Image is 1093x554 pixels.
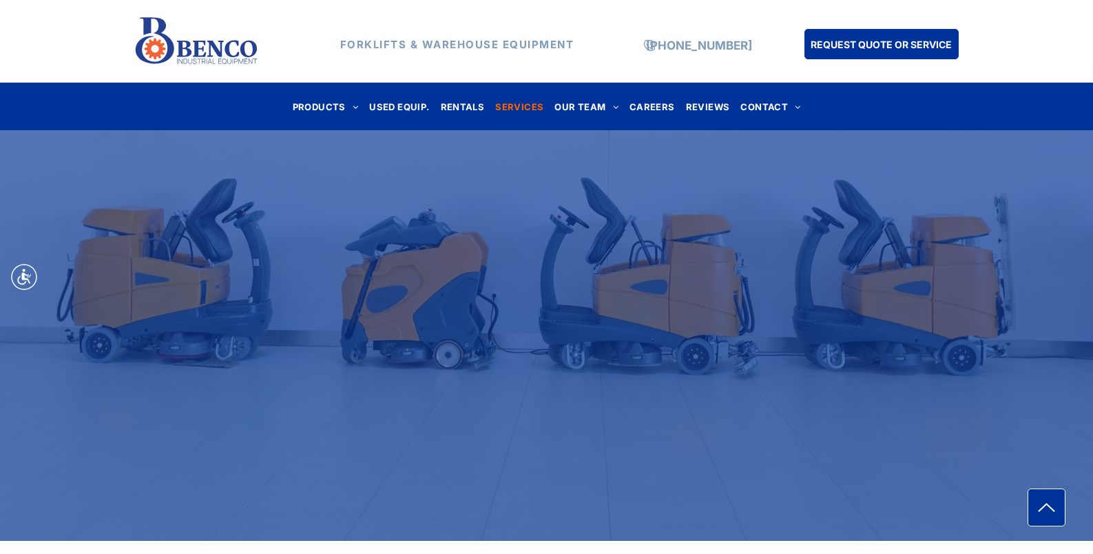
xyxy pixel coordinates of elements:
[804,29,959,59] a: REQUEST QUOTE OR SERVICE
[340,38,574,51] strong: FORKLIFTS & WAREHOUSE EQUIPMENT
[490,97,549,116] a: SERVICES
[435,97,490,116] a: RENTALS
[364,97,435,116] a: USED EQUIP.
[735,97,806,116] a: CONTACT
[624,97,680,116] a: CAREERS
[680,97,736,116] a: REVIEWS
[549,97,624,116] a: OUR TEAM
[646,39,752,52] a: [PHONE_NUMBER]
[287,97,364,116] a: PRODUCTS
[811,32,952,57] span: REQUEST QUOTE OR SERVICE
